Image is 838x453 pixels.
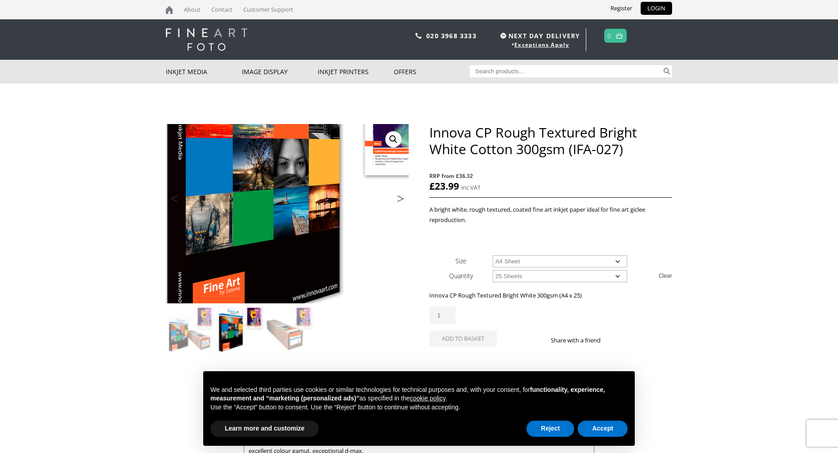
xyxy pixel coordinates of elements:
[426,31,477,40] a: 020 3968 3333
[429,180,459,192] bdi: 23.99
[216,304,264,352] img: Innova CP Rough Textured Bright White Cotton 300gsm (IFA-027) - Image 2
[166,60,242,84] a: Inkjet Media
[415,33,422,39] img: phone.svg
[514,41,569,49] a: Exceptions Apply
[607,29,611,42] a: 0
[429,204,672,225] p: A bright white, rough textured, coated fine art inkjet paper ideal for fine art giclee reproduction.
[210,386,605,402] strong: functionality, experience, measurement and “marketing (personalized ads)”
[429,171,672,181] span: RRP from £36.32
[500,33,506,39] img: time.svg
[429,290,672,301] p: Innova CP Rough Textured Bright White 300gsm (A4 x 25)
[196,364,642,453] div: Notice
[633,337,640,344] img: email sharing button
[429,306,455,324] input: Product quantity
[641,2,672,15] a: LOGIN
[166,28,247,51] img: logo-white.svg
[470,65,662,77] input: Search products…
[265,304,314,352] img: Innova CP Rough Textured Bright White Cotton 300gsm (IFA-027) - Image 3
[659,268,672,283] a: Clear options
[318,60,394,84] a: Inkjet Printers
[429,331,497,346] button: Add to basket
[662,65,672,77] button: Search
[622,337,629,344] img: twitter sharing button
[166,304,215,352] img: Innova CP Rough Textured Bright White Cotton 300gsm (IFA-027)
[385,131,401,147] a: View full-screen image gallery
[578,421,628,437] button: Accept
[616,33,623,39] img: basket.svg
[455,257,467,265] label: Size
[210,403,628,412] p: Use the “Accept” button to consent. Use the “Reject” button to continue without accepting.
[242,60,318,84] a: Image Display
[604,2,639,15] a: Register
[210,386,628,403] p: We and selected third parties use cookies or similar technologies for technical purposes and, wit...
[210,421,319,437] button: Learn more and customize
[611,337,619,344] img: facebook sharing button
[410,395,446,402] a: cookie policy
[394,60,470,84] a: Offers
[429,180,435,192] span: £
[498,31,580,41] span: NEXT DAY DELIVERY
[526,421,574,437] button: Reject
[551,335,611,346] p: Share with a friend
[429,124,672,157] h1: Innova CP Rough Textured Bright White Cotton 300gsm (IFA-027)
[449,271,473,280] label: Quantity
